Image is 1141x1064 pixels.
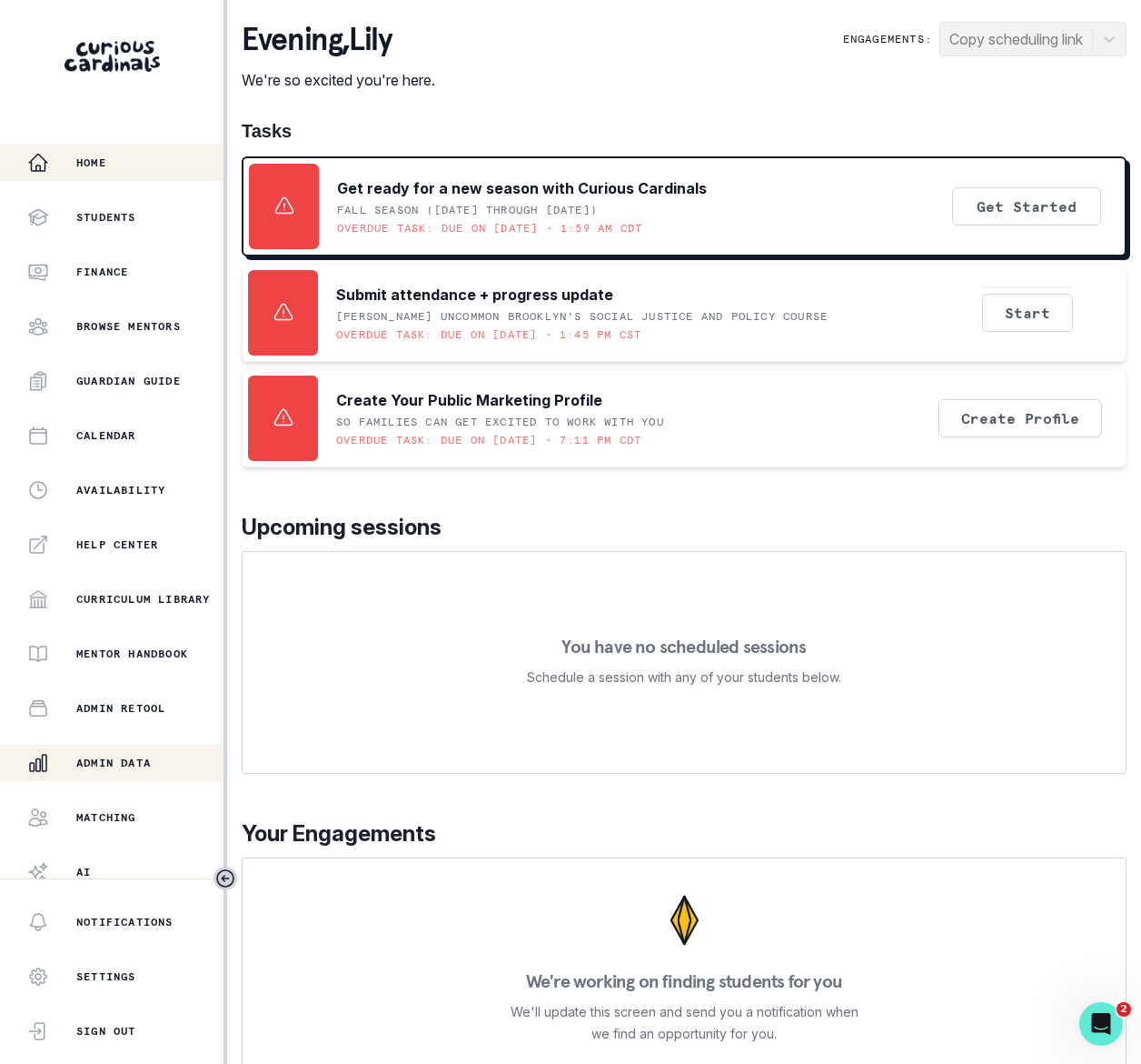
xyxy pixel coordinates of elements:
[76,374,181,388] p: Guardian Guide
[76,537,158,552] p: Help Center
[76,265,128,279] p: Finance
[76,915,174,929] p: Notifications
[1079,1002,1123,1046] iframe: Intercom live chat
[76,810,136,825] p: Matching
[242,818,1126,850] p: Your Engagements
[242,69,435,91] p: We're so excited you're here.
[76,865,91,879] p: AI
[982,294,1073,332] button: Start
[336,284,613,306] p: Submit attendance + progress update
[213,867,237,890] button: Toggle sidebar
[76,428,136,443] p: Calendar
[76,647,188,661] p: Mentor Handbook
[336,389,602,411] p: Create Your Public Marketing Profile
[242,120,1126,142] h1: Tasks
[242,511,1126,544] p: Upcoming sessions
[336,309,828,324] p: [PERSON_NAME] UNCOMMON Brooklyn's Social Justice and Policy Course
[843,32,932,46] p: Engagements:
[336,433,641,447] p: Overdue task: Due on [DATE] • 7:11 PM CDT
[76,156,106,170] p: Home
[938,399,1102,437] button: Create Profile
[336,327,641,342] p: Overdue task: Due on [DATE] • 1:45 PM CST
[76,210,136,225] p: Students
[76,1024,136,1039] p: Sign Out
[527,667,841,688] p: Schedule a session with any of your students below.
[242,22,435,58] p: evening , Lily
[76,756,151,770] p: Admin Data
[76,969,136,984] p: Settings
[952,187,1101,226] button: Get Started
[526,972,842,990] p: We're working on finding students for you
[510,1001,858,1045] p: We'll update this screen and send you a notification when we find an opportunity for you.
[64,41,160,72] img: Curious Cardinals Logo
[76,701,165,716] p: Admin Retool
[561,637,806,656] p: You have no scheduled sessions
[337,221,642,236] p: Overdue task: Due on [DATE] • 1:59 AM CDT
[76,592,211,607] p: Curriculum Library
[337,203,598,217] p: Fall Season ([DATE] through [DATE])
[76,319,181,334] p: Browse Mentors
[1116,1002,1131,1017] span: 2
[76,483,165,497] p: Availability
[336,415,664,429] p: SO FAMILIES CAN GET EXCITED TO WORK WITH YOU
[337,177,707,199] p: Get ready for a new season with Curious Cardinals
